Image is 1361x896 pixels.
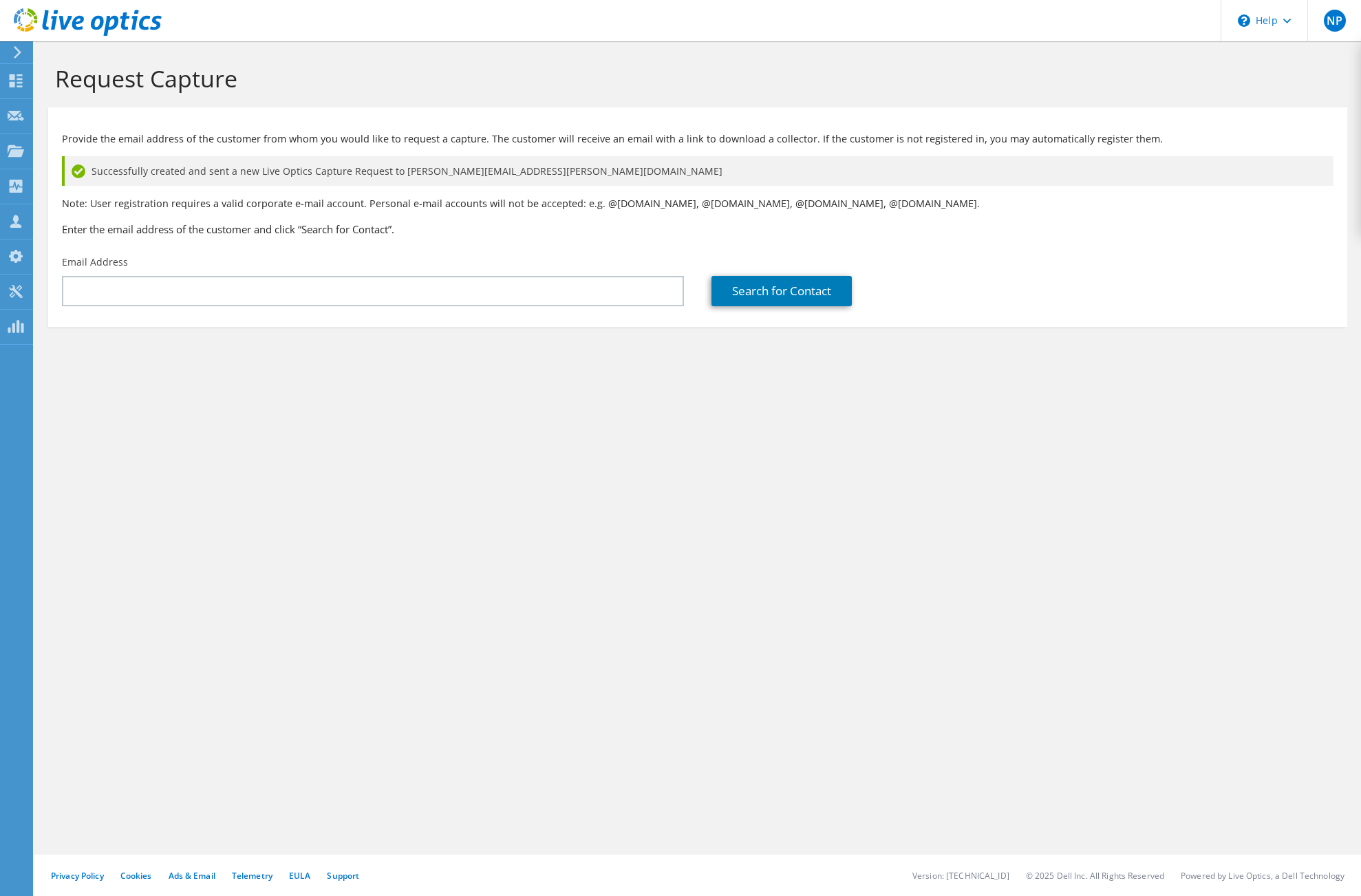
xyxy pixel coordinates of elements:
[1238,14,1250,27] svg: \n
[1026,870,1164,882] li: © 2025 Dell Inc. All Rights Reserved
[169,870,215,882] a: Ads & Email
[232,870,272,882] a: Telemetry
[327,870,359,882] a: Support
[55,64,1333,93] h1: Request Capture
[120,870,152,882] a: Cookies
[62,255,128,269] label: Email Address
[62,131,1333,147] p: Provide the email address of the customer from whom you would like to request a capture. The cust...
[92,164,722,179] span: Successfully created and sent a new Live Optics Capture Request to [PERSON_NAME][EMAIL_ADDRESS][P...
[1324,10,1346,32] span: NP
[51,870,104,882] a: Privacy Policy
[711,276,852,306] a: Search for Contact
[62,222,1333,237] h3: Enter the email address of the customer and click “Search for Contact”.
[1181,870,1344,882] li: Powered by Live Optics, a Dell Technology
[912,870,1009,882] li: Version: [TECHNICAL_ID]
[62,196,1333,211] p: Note: User registration requires a valid corporate e-mail account. Personal e-mail accounts will ...
[289,870,310,882] a: EULA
